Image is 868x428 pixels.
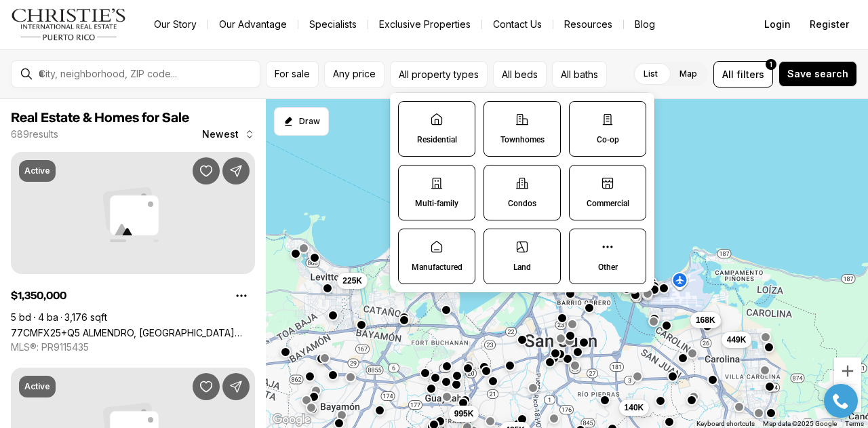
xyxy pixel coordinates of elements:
p: Commercial [587,198,629,209]
img: logo [11,8,127,41]
span: Real Estate & Homes for Sale [11,111,189,125]
button: Zoom in [834,357,861,385]
span: filters [736,67,764,81]
a: Specialists [298,15,368,34]
span: Newest [202,129,239,140]
a: Exclusive Properties [368,15,481,34]
button: All beds [493,61,547,87]
p: Residential [417,134,457,145]
button: All property types [390,61,488,87]
button: Login [756,11,799,38]
p: Co-op [597,134,619,145]
span: 168K [696,315,715,326]
p: 689 results [11,129,58,140]
p: Other [598,262,618,273]
button: 995K [449,406,479,422]
button: Share Property [222,373,250,400]
button: Any price [324,61,384,87]
p: Multi-family [415,198,458,209]
button: Save Property: 550 AVENIDA CONSTITUCION #1210 [193,373,220,400]
label: List [633,62,669,86]
span: 140K [625,402,644,413]
button: Property options [228,282,255,309]
label: Map [669,62,708,86]
span: Login [764,19,791,30]
button: 140K [619,400,650,416]
span: 995K [454,408,474,419]
button: Start drawing [274,107,329,136]
a: 77CMFX25+Q5 ALMENDRO, SAN JUAN PR, 00913 [11,327,255,338]
span: Map data ©2025 Google [763,420,837,427]
span: 1 [770,59,772,70]
button: 168K [690,312,721,328]
button: 449K [722,332,752,348]
button: For sale [266,61,319,87]
span: 449K [727,334,747,345]
a: Resources [553,15,623,34]
span: Register [810,19,849,30]
button: Share Property [222,157,250,184]
p: Condos [508,198,536,209]
span: 225K [342,275,362,286]
button: Save Property: 77CMFX25+Q5 ALMENDRO [193,157,220,184]
p: Active [24,381,50,392]
button: Contact Us [482,15,553,34]
button: Save search [778,61,857,87]
p: Land [513,262,531,273]
button: Register [802,11,857,38]
button: Allfilters1 [713,61,773,87]
button: 225K [337,273,368,289]
p: Manufactured [412,262,462,273]
span: Save search [787,69,848,79]
span: All [722,67,734,81]
p: Townhomes [500,134,545,145]
span: Any price [333,69,376,79]
a: Our Advantage [208,15,298,34]
p: Active [24,166,50,176]
button: Newest [194,121,263,148]
button: All baths [552,61,607,87]
a: Blog [624,15,666,34]
a: Our Story [143,15,208,34]
span: For sale [275,69,310,79]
